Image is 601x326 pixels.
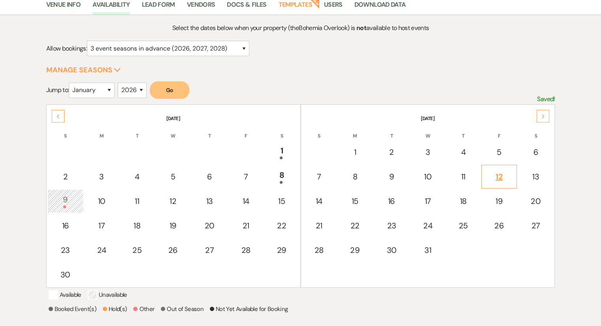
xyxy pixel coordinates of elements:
th: S [264,123,300,139]
div: 14 [306,195,332,207]
div: 15 [268,195,295,207]
div: 11 [124,195,150,207]
div: 8 [341,171,368,183]
div: 5 [160,171,187,183]
div: 6 [522,146,550,158]
div: 4 [124,171,150,183]
div: 31 [415,244,441,256]
strong: not [356,24,366,32]
div: 17 [89,220,115,232]
div: 6 [196,171,223,183]
div: 21 [233,220,259,232]
div: 27 [522,220,550,232]
div: 16 [378,195,405,207]
p: Saved! [537,94,555,104]
div: 8 [268,169,295,184]
th: M [337,123,373,139]
th: M [84,123,119,139]
div: 23 [378,220,405,232]
p: Unavailable [88,290,127,300]
div: 21 [306,220,332,232]
div: 25 [124,244,150,256]
div: 18 [450,195,476,207]
div: 19 [160,220,187,232]
div: 20 [522,195,550,207]
p: Other [133,304,154,314]
div: 27 [196,244,223,256]
div: 9 [52,194,79,208]
div: 26 [486,220,512,232]
div: 4 [450,146,476,158]
th: S [47,123,84,139]
button: Manage Seasons [46,66,121,73]
th: T [373,123,410,139]
th: W [411,123,445,139]
p: Not Yet Available for Booking [210,304,288,314]
div: 28 [306,244,332,256]
div: 26 [160,244,187,256]
div: 11 [450,171,476,183]
div: 10 [415,171,441,183]
div: 12 [486,171,512,183]
div: 20 [196,220,223,232]
div: 9 [378,171,405,183]
div: 22 [341,220,368,232]
div: 2 [378,146,405,158]
th: F [228,123,263,139]
div: 30 [52,269,79,281]
div: 22 [268,220,295,232]
div: 14 [233,195,259,207]
th: [DATE] [302,106,554,122]
p: Booked Event(s) [49,304,96,314]
div: 1 [268,145,295,159]
span: Jump to: [46,86,69,94]
div: 19 [486,195,512,207]
span: Allow bookings: [46,44,87,53]
div: 18 [124,220,150,232]
div: 25 [450,220,476,232]
div: 15 [341,195,368,207]
div: 24 [89,244,115,256]
div: 13 [196,195,223,207]
div: 13 [522,171,550,183]
div: 30 [378,244,405,256]
th: T [446,123,480,139]
button: Go [150,81,189,99]
th: T [120,123,154,139]
div: 2 [52,171,79,183]
th: F [481,123,517,139]
th: [DATE] [47,106,300,122]
div: 12 [160,195,187,207]
div: 29 [268,244,295,256]
div: 3 [415,146,441,158]
p: Out of Season [161,304,203,314]
div: 7 [233,171,259,183]
div: 17 [415,195,441,207]
th: S [518,123,554,139]
p: Hold(s) [103,304,127,314]
div: 3 [89,171,115,183]
div: 7 [306,171,332,183]
div: 24 [415,220,441,232]
div: 1 [341,146,368,158]
p: Available [49,290,81,300]
div: 16 [52,220,79,232]
div: 5 [486,146,512,158]
th: T [191,123,228,139]
th: W [155,123,191,139]
div: 23 [52,244,79,256]
div: 28 [233,244,259,256]
div: 29 [341,244,368,256]
div: 10 [89,195,115,207]
p: Select the dates below when your property (the Bohemia Overlook ) is available to host events [110,23,492,33]
th: S [302,123,337,139]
